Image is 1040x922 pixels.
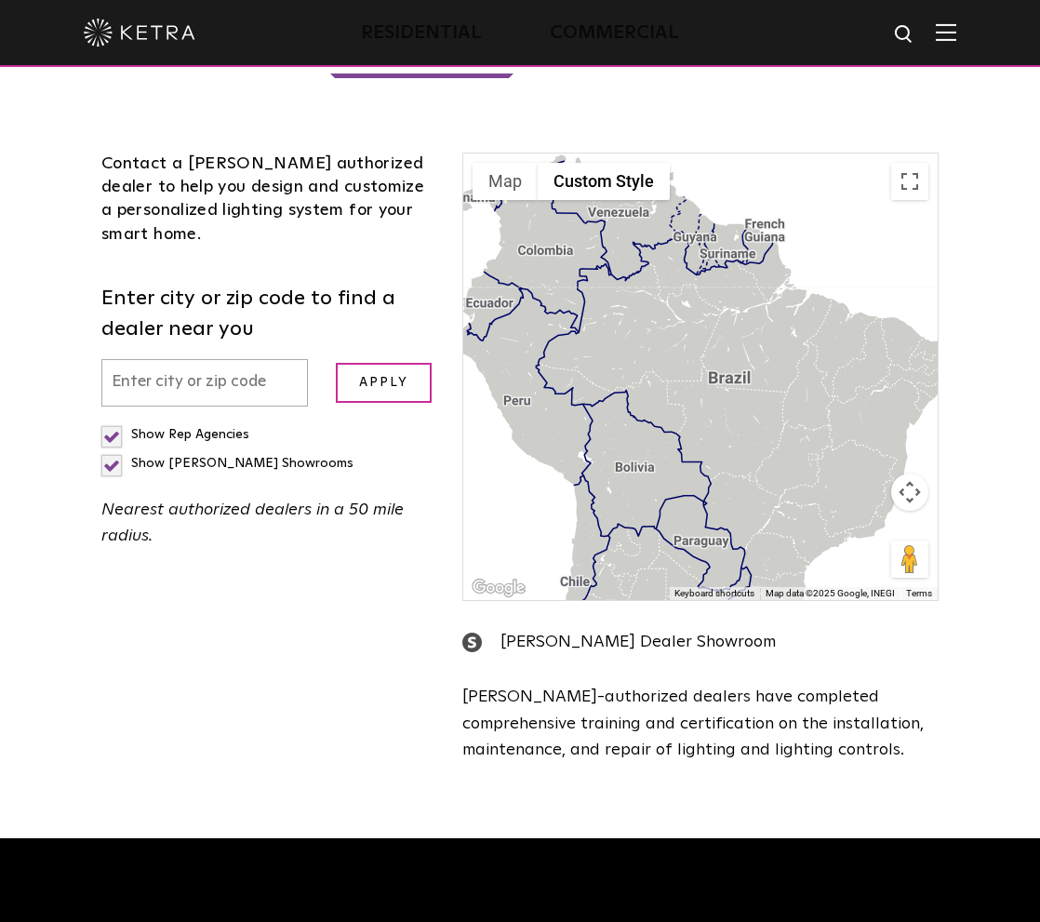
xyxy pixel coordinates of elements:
img: Hamburger%20Nav.svg [936,23,956,41]
img: showroom_icon.png [462,633,482,652]
button: Drag Pegman onto the map to open Street View [891,541,928,578]
label: Show [PERSON_NAME] Showrooms [101,457,353,470]
button: Map camera controls [891,474,928,511]
div: [PERSON_NAME] Dealer Showroom [462,629,940,656]
a: Open this area in Google Maps (opens a new window) [468,576,529,600]
img: Google [468,576,529,600]
span: Map data ©2025 Google, INEGI [766,588,895,598]
input: Apply [336,363,433,403]
p: [PERSON_NAME]-authorized dealers have completed comprehensive training and certification on the i... [462,684,940,764]
div: Contact a [PERSON_NAME] authorized dealer to help you design and customize a personalized lightin... [101,153,434,247]
button: Toggle fullscreen view [891,163,928,200]
input: Enter city or zip code [101,359,308,407]
button: Show street map [473,163,538,200]
p: Nearest authorized dealers in a 50 mile radius. [101,497,434,551]
img: search icon [893,23,916,47]
button: Keyboard shortcuts [674,587,754,600]
label: Show Rep Agencies [101,428,249,441]
img: ketra-logo-2019-white [84,19,195,47]
button: Custom Style [538,163,670,200]
a: Terms (opens in new tab) [906,588,932,598]
label: Enter city or zip code to find a dealer near you [101,284,434,345]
